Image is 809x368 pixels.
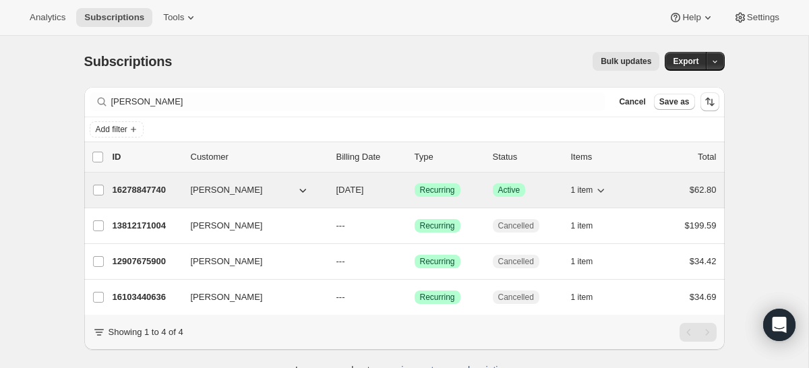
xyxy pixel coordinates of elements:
[571,185,593,195] span: 1 item
[191,255,263,268] span: [PERSON_NAME]
[111,92,606,111] input: Filter subscribers
[183,251,318,272] button: [PERSON_NAME]
[571,256,593,267] span: 1 item
[420,256,455,267] span: Recurring
[420,220,455,231] span: Recurring
[593,52,659,71] button: Bulk updates
[613,94,651,110] button: Cancel
[113,255,180,268] p: 12907675900
[336,185,364,195] span: [DATE]
[113,219,180,233] p: 13812171004
[183,286,318,308] button: [PERSON_NAME]
[96,124,127,135] span: Add filter
[659,96,690,107] span: Save as
[690,292,717,302] span: $34.69
[113,288,717,307] div: 16103440636[PERSON_NAME]---SuccessRecurringCancelled1 item$34.69
[183,179,318,201] button: [PERSON_NAME]
[571,292,593,303] span: 1 item
[113,252,717,271] div: 12907675900[PERSON_NAME]---SuccessRecurringCancelled1 item$34.42
[665,52,707,71] button: Export
[661,8,722,27] button: Help
[191,219,263,233] span: [PERSON_NAME]
[113,150,180,164] p: ID
[601,56,651,67] span: Bulk updates
[336,150,404,164] p: Billing Date
[163,12,184,23] span: Tools
[113,150,717,164] div: IDCustomerBilling DateTypeStatusItemsTotal
[654,94,695,110] button: Save as
[183,215,318,237] button: [PERSON_NAME]
[22,8,73,27] button: Analytics
[84,54,173,69] span: Subscriptions
[420,185,455,195] span: Recurring
[415,150,482,164] div: Type
[84,12,144,23] span: Subscriptions
[571,252,608,271] button: 1 item
[336,220,345,231] span: ---
[76,8,152,27] button: Subscriptions
[113,183,180,197] p: 16278847740
[685,220,717,231] span: $199.59
[493,150,560,164] p: Status
[498,256,534,267] span: Cancelled
[336,292,345,302] span: ---
[619,96,645,107] span: Cancel
[30,12,65,23] span: Analytics
[420,292,455,303] span: Recurring
[571,288,608,307] button: 1 item
[698,150,716,164] p: Total
[90,121,144,137] button: Add filter
[498,220,534,231] span: Cancelled
[191,150,326,164] p: Customer
[113,216,717,235] div: 13812171004[PERSON_NAME]---SuccessRecurringCancelled1 item$199.59
[571,216,608,235] button: 1 item
[673,56,698,67] span: Export
[690,185,717,195] span: $62.80
[700,92,719,111] button: Sort the results
[682,12,700,23] span: Help
[155,8,206,27] button: Tools
[725,8,787,27] button: Settings
[571,181,608,200] button: 1 item
[498,292,534,303] span: Cancelled
[690,256,717,266] span: $34.42
[680,323,717,342] nav: Pagination
[498,185,520,195] span: Active
[109,326,183,339] p: Showing 1 to 4 of 4
[191,183,263,197] span: [PERSON_NAME]
[191,290,263,304] span: [PERSON_NAME]
[571,220,593,231] span: 1 item
[336,256,345,266] span: ---
[113,290,180,304] p: 16103440636
[747,12,779,23] span: Settings
[571,150,638,164] div: Items
[113,181,717,200] div: 16278847740[PERSON_NAME][DATE]SuccessRecurringSuccessActive1 item$62.80
[763,309,796,341] div: Open Intercom Messenger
